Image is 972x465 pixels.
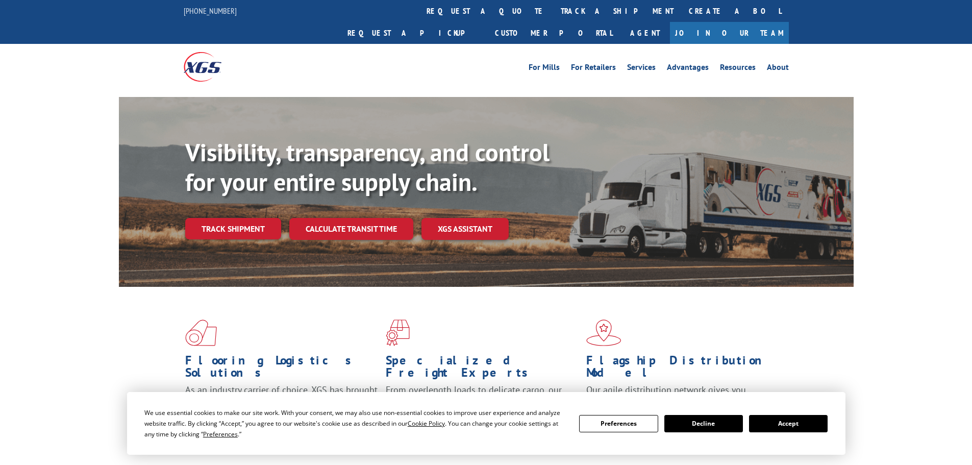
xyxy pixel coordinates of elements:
[185,218,281,239] a: Track shipment
[386,354,579,384] h1: Specialized Freight Experts
[767,63,789,75] a: About
[579,415,658,432] button: Preferences
[144,407,567,439] div: We use essential cookies to make our site work. With your consent, we may also use non-essential ...
[203,430,238,438] span: Preferences
[185,354,378,384] h1: Flooring Logistics Solutions
[127,392,845,455] div: Cookie Consent Prompt
[586,354,779,384] h1: Flagship Distribution Model
[571,63,616,75] a: For Retailers
[340,22,487,44] a: Request a pickup
[749,415,828,432] button: Accept
[487,22,620,44] a: Customer Portal
[627,63,656,75] a: Services
[667,63,709,75] a: Advantages
[184,6,237,16] a: [PHONE_NUMBER]
[386,384,579,429] p: From overlength loads to delicate cargo, our experienced staff knows the best way to move your fr...
[664,415,743,432] button: Decline
[185,384,378,420] span: As an industry carrier of choice, XGS has brought innovation and dedication to flooring logistics...
[185,320,217,346] img: xgs-icon-total-supply-chain-intelligence-red
[670,22,789,44] a: Join Our Team
[586,320,621,346] img: xgs-icon-flagship-distribution-model-red
[620,22,670,44] a: Agent
[421,218,509,240] a: XGS ASSISTANT
[720,63,756,75] a: Resources
[529,63,560,75] a: For Mills
[289,218,413,240] a: Calculate transit time
[386,320,410,346] img: xgs-icon-focused-on-flooring-red
[185,136,550,198] b: Visibility, transparency, and control for your entire supply chain.
[408,419,445,428] span: Cookie Policy
[586,384,774,408] span: Our agile distribution network gives you nationwide inventory management on demand.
